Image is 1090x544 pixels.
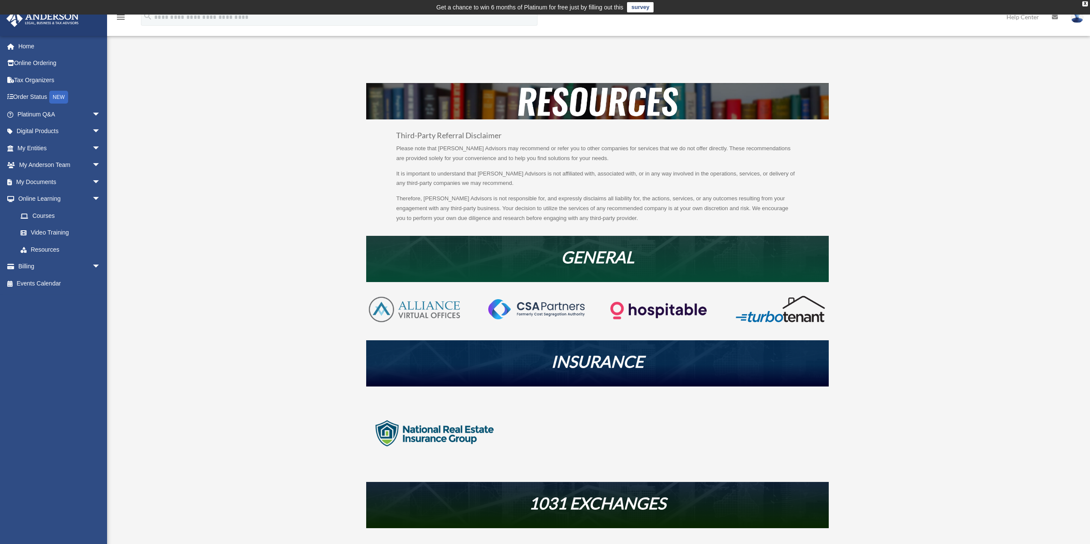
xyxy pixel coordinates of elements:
a: Tax Organizers [6,71,113,89]
span: arrow_drop_down [92,123,109,140]
a: menu [116,15,126,22]
img: resources-header [366,83,829,119]
img: AVO-logo-1-color [366,295,463,324]
em: 1031 EXCHANGES [529,493,666,513]
a: Events Calendar [6,275,113,292]
a: Home [6,38,113,55]
span: arrow_drop_down [92,106,109,123]
span: arrow_drop_down [92,258,109,276]
p: Therefore, [PERSON_NAME] Advisors is not responsible for, and expressly disclaims all liability f... [396,194,799,223]
img: Anderson Advisors Platinum Portal [4,10,81,27]
img: turbotenant [732,295,828,323]
a: survey [627,2,654,12]
a: Online Ordering [6,55,113,72]
a: Platinum Q&Aarrow_drop_down [6,106,113,123]
span: arrow_drop_down [92,173,109,191]
em: INSURANCE [551,351,644,371]
a: My Anderson Teamarrow_drop_down [6,157,113,174]
a: Billingarrow_drop_down [6,258,113,275]
span: arrow_drop_down [92,140,109,157]
h3: Third-Party Referral Disclaimer [396,132,799,144]
span: arrow_drop_down [92,157,109,174]
a: My Documentsarrow_drop_down [6,173,113,190]
div: NEW [49,91,68,104]
i: search [143,12,152,21]
span: arrow_drop_down [92,190,109,208]
a: Courses [12,207,113,224]
a: Video Training [12,224,113,241]
a: Digital Productsarrow_drop_down [6,123,113,140]
img: Logo-transparent-dark [610,295,707,326]
a: Resources [12,241,109,258]
a: Online Learningarrow_drop_down [6,190,113,208]
p: It is important to understand that [PERSON_NAME] Advisors is not affiliated with, associated with... [396,169,799,194]
img: CSA-partners-Formerly-Cost-Segregation-Authority [488,299,585,319]
i: menu [116,12,126,22]
div: close [1082,1,1088,6]
div: Get a chance to win 6 months of Platinum for free just by filling out this [436,2,624,12]
img: logo-nreig [366,399,503,468]
a: Order StatusNEW [6,89,113,106]
em: GENERAL [561,247,634,267]
p: Please note that [PERSON_NAME] Advisors may recommend or refer you to other companies for service... [396,144,799,169]
a: My Entitiesarrow_drop_down [6,140,113,157]
img: User Pic [1071,11,1084,23]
